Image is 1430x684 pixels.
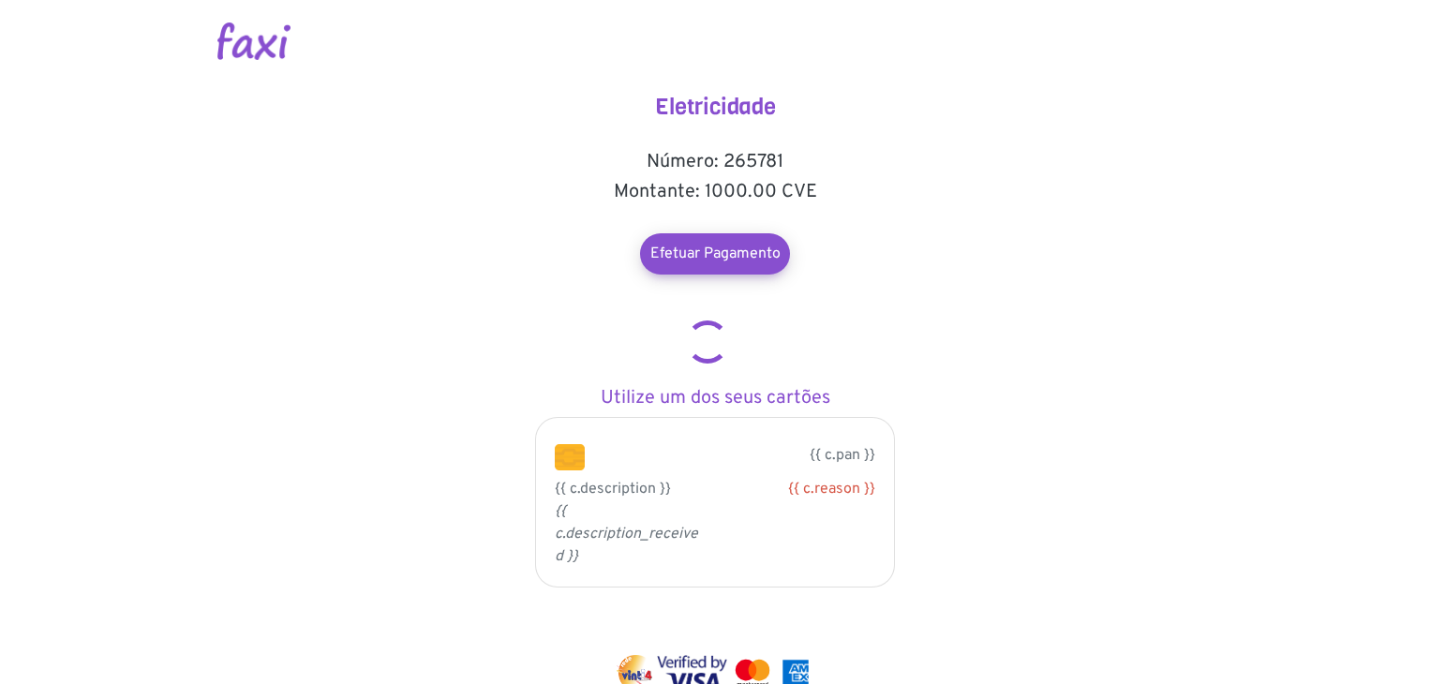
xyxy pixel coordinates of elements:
img: chip.png [555,444,585,470]
div: {{ c.reason }} [729,478,875,500]
p: {{ c.pan }} [613,444,875,467]
h5: Número: 265781 [528,151,902,173]
span: {{ c.description }} [555,480,671,498]
h4: Eletricidade [528,94,902,121]
h5: Utilize um dos seus cartões [528,387,902,409]
i: {{ c.description_received }} [555,502,698,566]
h5: Montante: 1000.00 CVE [528,181,902,203]
a: Efetuar Pagamento [640,233,790,275]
